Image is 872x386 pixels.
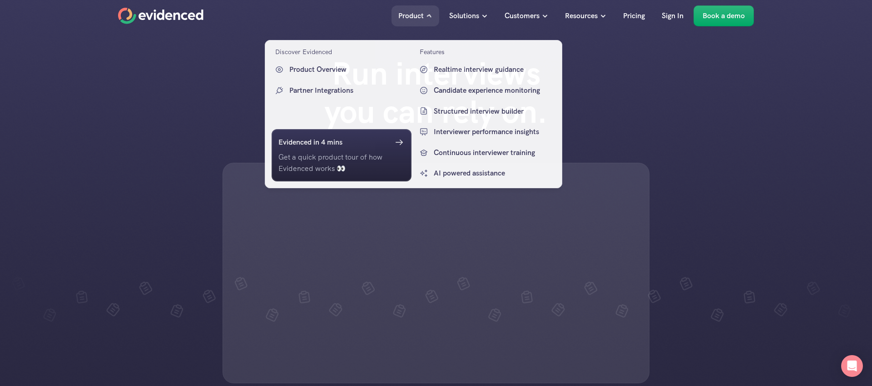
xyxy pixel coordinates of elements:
[449,10,479,22] p: Solutions
[662,10,684,22] p: Sign In
[841,355,863,377] div: Open Intercom Messenger
[416,145,556,161] a: Continuous interviewer training
[289,85,409,96] p: Partner Integrations
[565,10,598,22] p: Resources
[505,10,540,22] p: Customers
[623,10,645,22] p: Pricing
[416,103,556,119] a: Structured interview builder
[420,47,445,57] p: Features
[703,10,745,22] p: Book a demo
[434,64,554,75] p: Realtime interview guidance
[289,64,409,75] p: Product Overview
[434,147,554,159] p: Continuous interviewer training
[434,85,554,96] p: Candidate experience monitoring
[434,126,554,138] p: Interviewer performance insights
[416,124,556,140] a: Interviewer performance insights
[694,5,754,26] a: Book a demo
[416,82,556,99] a: Candidate experience monitoring
[616,5,652,26] a: Pricing
[118,8,203,24] a: Home
[434,105,554,117] p: Structured interview builder
[275,47,332,57] p: Discover Evidenced
[278,136,342,148] h6: Evidenced in 4 mins
[655,5,690,26] a: Sign In
[434,167,554,179] p: AI powered assistance
[416,165,556,181] a: AI powered assistance
[272,61,411,78] a: Product Overview
[278,151,405,175] p: Get a quick product tour of how Evidenced works 👀
[272,82,411,99] a: Partner Integrations
[272,129,411,181] a: Evidenced in 4 minsGet a quick product tour of how Evidenced works 👀
[416,61,556,78] a: Realtime interview guidance
[398,10,424,22] p: Product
